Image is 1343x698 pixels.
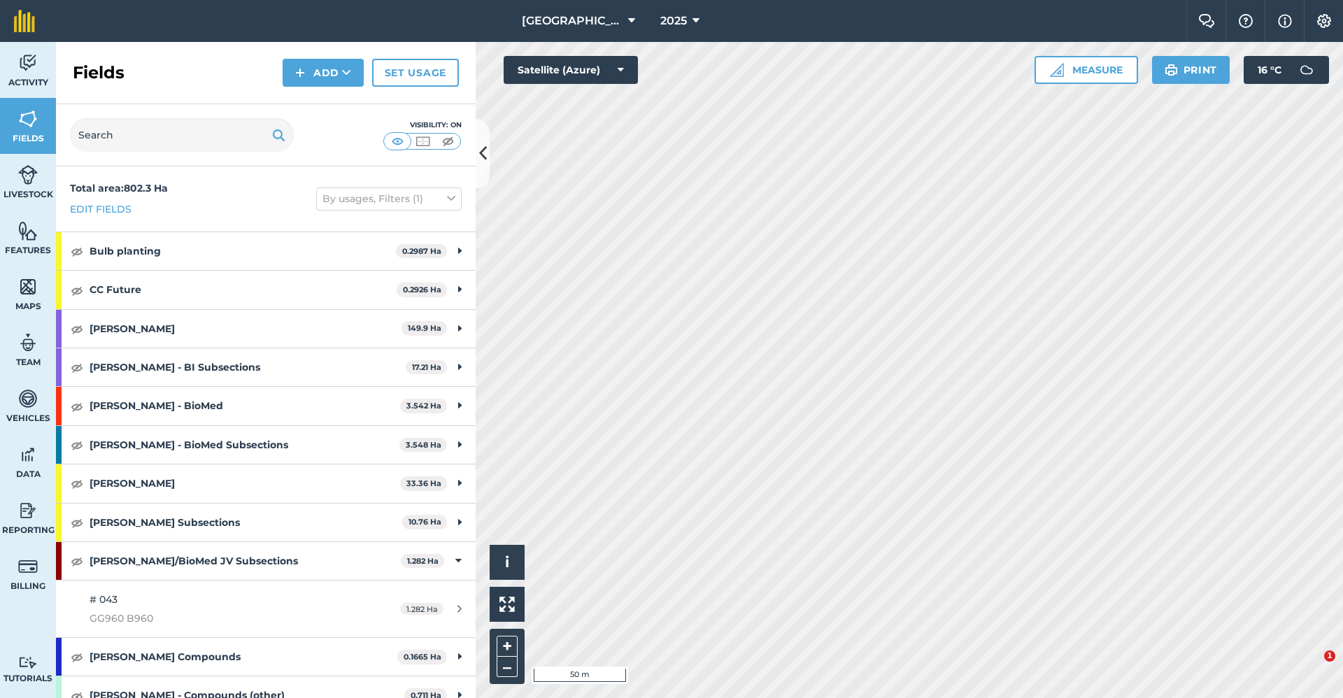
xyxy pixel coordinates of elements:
img: Ruler icon [1050,63,1064,77]
span: 2025 [660,13,687,29]
span: 1.282 Ha [400,603,443,615]
strong: 33.36 Ha [406,478,441,488]
button: Measure [1035,56,1138,84]
div: Visibility: On [383,120,462,131]
strong: 0.1665 Ha [404,652,441,662]
strong: Bulb planting [90,232,396,270]
img: svg+xml;base64,PD94bWwgdmVyc2lvbj0iMS4wIiBlbmNvZGluZz0idXRmLTgiPz4KPCEtLSBHZW5lcmF0b3I6IEFkb2JlIE... [18,388,38,409]
strong: [PERSON_NAME] - BI Subsections [90,348,406,386]
strong: Total area : 802.3 Ha [70,182,168,194]
strong: 0.2926 Ha [403,285,441,294]
strong: 149.9 Ha [408,323,441,333]
strong: 3.542 Ha [406,401,441,411]
span: GG960 B960 [90,611,353,626]
img: svg+xml;base64,PHN2ZyB4bWxucz0iaHR0cDovL3d3dy53My5vcmcvMjAwMC9zdmciIHdpZHRoPSI1NiIgaGVpZ2h0PSI2MC... [18,108,38,129]
span: 1 [1324,650,1335,662]
a: Set usage [372,59,459,87]
img: svg+xml;base64,PHN2ZyB4bWxucz0iaHR0cDovL3d3dy53My5vcmcvMjAwMC9zdmciIHdpZHRoPSIxNCIgaGVpZ2h0PSIyNC... [295,64,305,81]
h2: Fields [73,62,125,84]
img: svg+xml;base64,PHN2ZyB4bWxucz0iaHR0cDovL3d3dy53My5vcmcvMjAwMC9zdmciIHdpZHRoPSIxOCIgaGVpZ2h0PSIyNC... [71,398,83,415]
div: [PERSON_NAME]33.36 Ha [56,464,476,502]
div: [PERSON_NAME] - BioMed3.542 Ha [56,387,476,425]
strong: 3.548 Ha [406,440,441,450]
strong: [PERSON_NAME] [90,310,402,348]
img: svg+xml;base64,PD94bWwgdmVyc2lvbj0iMS4wIiBlbmNvZGluZz0idXRmLTgiPz4KPCEtLSBHZW5lcmF0b3I6IEFkb2JlIE... [18,164,38,185]
input: Search [70,118,294,152]
img: svg+xml;base64,PHN2ZyB4bWxucz0iaHR0cDovL3d3dy53My5vcmcvMjAwMC9zdmciIHdpZHRoPSI1MCIgaGVpZ2h0PSI0MC... [414,134,432,148]
img: svg+xml;base64,PHN2ZyB4bWxucz0iaHR0cDovL3d3dy53My5vcmcvMjAwMC9zdmciIHdpZHRoPSIxOCIgaGVpZ2h0PSIyNC... [71,553,83,569]
img: svg+xml;base64,PHN2ZyB4bWxucz0iaHR0cDovL3d3dy53My5vcmcvMjAwMC9zdmciIHdpZHRoPSIxOCIgaGVpZ2h0PSIyNC... [71,475,83,492]
div: [PERSON_NAME]/BioMed JV Subsections1.282 Ha [56,542,476,580]
strong: CC Future [90,271,397,308]
img: svg+xml;base64,PHN2ZyB4bWxucz0iaHR0cDovL3d3dy53My5vcmcvMjAwMC9zdmciIHdpZHRoPSI1NiIgaGVpZ2h0PSI2MC... [18,220,38,241]
div: [PERSON_NAME] Subsections10.76 Ha [56,504,476,541]
strong: [PERSON_NAME] - BioMed [90,387,400,425]
img: svg+xml;base64,PHN2ZyB4bWxucz0iaHR0cDovL3d3dy53My5vcmcvMjAwMC9zdmciIHdpZHRoPSIxOCIgaGVpZ2h0PSIyNC... [71,320,83,337]
div: [PERSON_NAME] - BI Subsections17.21 Ha [56,348,476,386]
strong: 10.76 Ha [408,517,441,527]
img: svg+xml;base64,PHN2ZyB4bWxucz0iaHR0cDovL3d3dy53My5vcmcvMjAwMC9zdmciIHdpZHRoPSIxNyIgaGVpZ2h0PSIxNy... [1278,13,1292,29]
strong: 0.2987 Ha [402,246,441,256]
img: svg+xml;base64,PHN2ZyB4bWxucz0iaHR0cDovL3d3dy53My5vcmcvMjAwMC9zdmciIHdpZHRoPSI1MCIgaGVpZ2h0PSI0MC... [389,134,406,148]
img: Two speech bubbles overlapping with the left bubble in the forefront [1198,14,1215,28]
img: Four arrows, one pointing top left, one top right, one bottom right and the last bottom left [499,597,515,612]
span: [GEOGRAPHIC_DATA] (Gardens) [522,13,623,29]
img: svg+xml;base64,PHN2ZyB4bWxucz0iaHR0cDovL3d3dy53My5vcmcvMjAwMC9zdmciIHdpZHRoPSI1NiIgaGVpZ2h0PSI2MC... [18,276,38,297]
img: svg+xml;base64,PD94bWwgdmVyc2lvbj0iMS4wIiBlbmNvZGluZz0idXRmLTgiPz4KPCEtLSBHZW5lcmF0b3I6IEFkb2JlIE... [18,556,38,577]
button: Print [1152,56,1230,84]
strong: [PERSON_NAME] - BioMed Subsections [90,426,399,464]
img: svg+xml;base64,PHN2ZyB4bWxucz0iaHR0cDovL3d3dy53My5vcmcvMjAwMC9zdmciIHdpZHRoPSIxOCIgaGVpZ2h0PSIyNC... [71,282,83,299]
img: svg+xml;base64,PD94bWwgdmVyc2lvbj0iMS4wIiBlbmNvZGluZz0idXRmLTgiPz4KPCEtLSBHZW5lcmF0b3I6IEFkb2JlIE... [18,656,38,669]
img: svg+xml;base64,PHN2ZyB4bWxucz0iaHR0cDovL3d3dy53My5vcmcvMjAwMC9zdmciIHdpZHRoPSIxOCIgaGVpZ2h0PSIyNC... [71,243,83,259]
button: Satellite (Azure) [504,56,638,84]
a: Edit fields [70,201,132,217]
img: svg+xml;base64,PHN2ZyB4bWxucz0iaHR0cDovL3d3dy53My5vcmcvMjAwMC9zdmciIHdpZHRoPSIxOSIgaGVpZ2h0PSIyNC... [1165,62,1178,78]
div: [PERSON_NAME]149.9 Ha [56,310,476,348]
div: [PERSON_NAME] - BioMed Subsections3.548 Ha [56,426,476,464]
button: i [490,545,525,580]
button: Add [283,59,364,87]
img: A question mark icon [1237,14,1254,28]
img: svg+xml;base64,PHN2ZyB4bWxucz0iaHR0cDovL3d3dy53My5vcmcvMjAwMC9zdmciIHdpZHRoPSIxOCIgaGVpZ2h0PSIyNC... [71,359,83,376]
img: svg+xml;base64,PD94bWwgdmVyc2lvbj0iMS4wIiBlbmNvZGluZz0idXRmLTgiPz4KPCEtLSBHZW5lcmF0b3I6IEFkb2JlIE... [18,332,38,353]
strong: 1.282 Ha [407,556,439,566]
strong: 17.21 Ha [412,362,441,372]
img: fieldmargin Logo [14,10,35,32]
img: svg+xml;base64,PD94bWwgdmVyc2lvbj0iMS4wIiBlbmNvZGluZz0idXRmLTgiPz4KPCEtLSBHZW5lcmF0b3I6IEFkb2JlIE... [18,500,38,521]
span: 16 ° C [1258,56,1281,84]
img: A cog icon [1316,14,1333,28]
img: svg+xml;base64,PD94bWwgdmVyc2lvbj0iMS4wIiBlbmNvZGluZz0idXRmLTgiPz4KPCEtLSBHZW5lcmF0b3I6IEFkb2JlIE... [18,52,38,73]
img: svg+xml;base64,PHN2ZyB4bWxucz0iaHR0cDovL3d3dy53My5vcmcvMjAwMC9zdmciIHdpZHRoPSIxOCIgaGVpZ2h0PSIyNC... [71,436,83,453]
img: svg+xml;base64,PHN2ZyB4bWxucz0iaHR0cDovL3d3dy53My5vcmcvMjAwMC9zdmciIHdpZHRoPSIxOSIgaGVpZ2h0PSIyNC... [272,127,285,143]
img: svg+xml;base64,PHN2ZyB4bWxucz0iaHR0cDovL3d3dy53My5vcmcvMjAwMC9zdmciIHdpZHRoPSIxOCIgaGVpZ2h0PSIyNC... [71,514,83,531]
iframe: Intercom live chat [1295,650,1329,684]
button: + [497,636,518,657]
div: Bulb planting0.2987 Ha [56,232,476,270]
strong: [PERSON_NAME] Subsections [90,504,402,541]
strong: [PERSON_NAME]/BioMed JV Subsections [90,542,401,580]
span: # 043 [90,593,118,606]
button: – [497,657,518,677]
img: svg+xml;base64,PHN2ZyB4bWxucz0iaHR0cDovL3d3dy53My5vcmcvMjAwMC9zdmciIHdpZHRoPSIxOCIgaGVpZ2h0PSIyNC... [71,648,83,665]
a: # 043GG960 B9601.282 Ha [56,581,476,637]
span: i [505,553,509,571]
strong: [PERSON_NAME] Compounds [90,638,397,676]
strong: [PERSON_NAME] [90,464,400,502]
img: svg+xml;base64,PD94bWwgdmVyc2lvbj0iMS4wIiBlbmNvZGluZz0idXRmLTgiPz4KPCEtLSBHZW5lcmF0b3I6IEFkb2JlIE... [1293,56,1321,84]
div: [PERSON_NAME] Compounds0.1665 Ha [56,638,476,676]
button: 16 °C [1244,56,1329,84]
button: By usages, Filters (1) [316,187,462,210]
img: svg+xml;base64,PD94bWwgdmVyc2lvbj0iMS4wIiBlbmNvZGluZz0idXRmLTgiPz4KPCEtLSBHZW5lcmF0b3I6IEFkb2JlIE... [18,444,38,465]
div: CC Future0.2926 Ha [56,271,476,308]
img: svg+xml;base64,PHN2ZyB4bWxucz0iaHR0cDovL3d3dy53My5vcmcvMjAwMC9zdmciIHdpZHRoPSI1MCIgaGVpZ2h0PSI0MC... [439,134,457,148]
